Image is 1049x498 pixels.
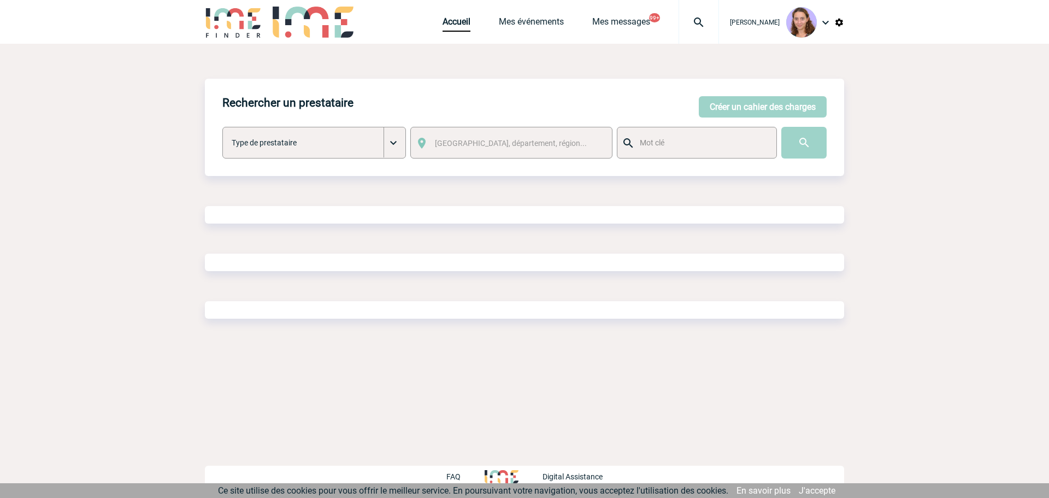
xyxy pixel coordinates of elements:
a: FAQ [446,471,485,481]
input: Mot clé [637,136,767,150]
img: http://www.idealmeetingsevents.fr/ [485,470,518,483]
a: J'accepte [799,485,835,496]
span: [PERSON_NAME] [730,19,780,26]
span: Ce site utilise des cookies pour vous offrir le meilleur service. En poursuivant votre navigation... [218,485,728,496]
input: Submit [781,127,827,159]
p: Digital Assistance [543,472,603,481]
a: Accueil [443,16,470,32]
a: Mes messages [592,16,650,32]
img: 101030-1.png [786,7,817,38]
button: 99+ [649,13,660,22]
h4: Rechercher un prestataire [222,96,353,109]
a: Mes événements [499,16,564,32]
p: FAQ [446,472,461,481]
img: IME-Finder [205,7,262,38]
span: [GEOGRAPHIC_DATA], département, région... [435,139,587,148]
a: En savoir plus [736,485,791,496]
